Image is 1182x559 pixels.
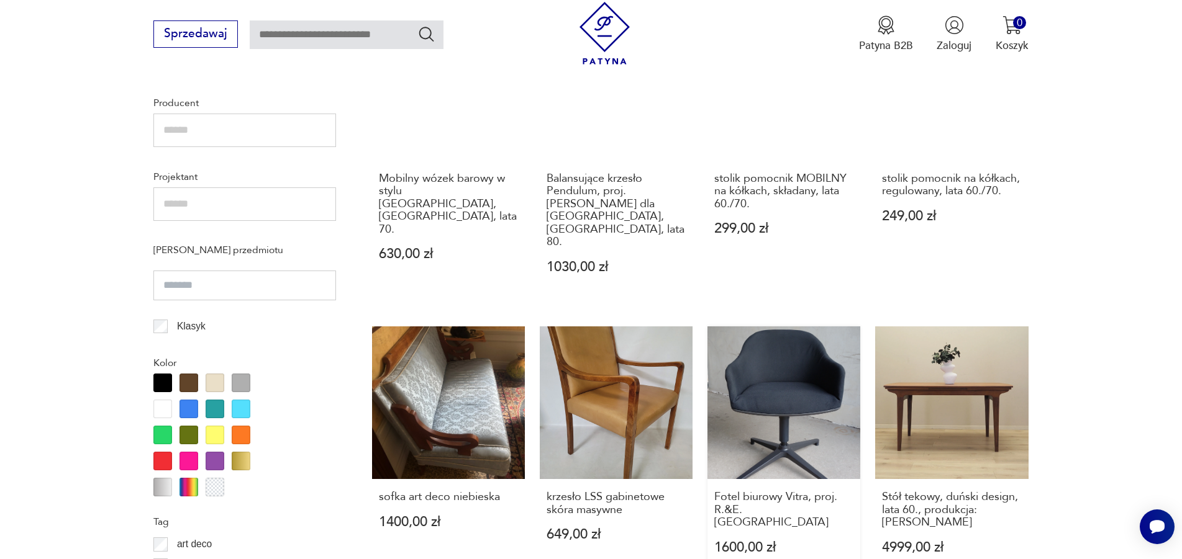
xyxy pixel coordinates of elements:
[714,172,854,210] h3: stolik pomocnik MOBILNY na kółkach, składany, lata 60./70.
[379,516,519,529] p: 1400,00 zł
[876,16,896,35] img: Ikona medalu
[547,528,686,541] p: 649,00 zł
[177,76,232,92] p: Czechy ( 112 )
[714,222,854,235] p: 299,00 zł
[153,95,336,111] p: Producent
[417,25,435,43] button: Szukaj
[540,8,693,303] a: KlasykBalansujące krzesło Pendulum, proj. P. Opsvik dla Stokke, Norwegia, lata 80.Balansujące krz...
[859,16,913,53] a: Ikona medaluPatyna B2B
[372,8,525,303] a: Mobilny wózek barowy w stylu brussel, Niemcy, lata 70.Mobilny wózek barowy w stylu [GEOGRAPHIC_DA...
[714,491,854,529] h3: Fotel biurowy Vitra, proj. R.&E. [GEOGRAPHIC_DATA]
[859,38,913,53] p: Patyna B2B
[177,536,212,552] p: art deco
[547,491,686,516] h3: krzesło LSS gabinetowe skóra masywne
[882,541,1022,554] p: 4999,00 zł
[882,491,1022,529] h3: Stół tekowy, duński design, lata 60., produkcja: [PERSON_NAME]
[1140,509,1175,544] iframe: Smartsupp widget button
[875,8,1028,303] a: stolik pomocnik na kółkach, regulowany, lata 60./70.stolik pomocnik na kółkach, regulowany, lata ...
[859,16,913,53] button: Patyna B2B
[379,172,519,236] h3: Mobilny wózek barowy w stylu [GEOGRAPHIC_DATA], [GEOGRAPHIC_DATA], lata 70.
[153,242,336,258] p: [PERSON_NAME] przedmiotu
[707,8,860,303] a: stolik pomocnik MOBILNY na kółkach, składany, lata 60./70.stolik pomocnik MOBILNY na kółkach, skł...
[937,16,971,53] button: Zaloguj
[379,491,519,503] h3: sofka art deco niebieska
[153,514,336,530] p: Tag
[937,38,971,53] p: Zaloguj
[996,16,1029,53] button: 0Koszyk
[945,16,964,35] img: Ikonka użytkownika
[547,172,686,248] h3: Balansujące krzesło Pendulum, proj. [PERSON_NAME] dla [GEOGRAPHIC_DATA], [GEOGRAPHIC_DATA], lata 80.
[153,355,336,371] p: Kolor
[1013,16,1026,29] div: 0
[882,210,1022,223] p: 249,00 zł
[153,169,336,185] p: Projektant
[714,541,854,554] p: 1600,00 zł
[379,248,519,261] p: 630,00 zł
[153,30,237,40] a: Sprzedawaj
[882,172,1022,198] h3: stolik pomocnik na kółkach, regulowany, lata 60./70.
[177,318,206,334] p: Klasyk
[996,38,1029,53] p: Koszyk
[547,261,686,274] p: 1030,00 zł
[573,2,636,65] img: Patyna - sklep z meblami i dekoracjami vintage
[153,20,237,48] button: Sprzedawaj
[1002,16,1022,35] img: Ikona koszyka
